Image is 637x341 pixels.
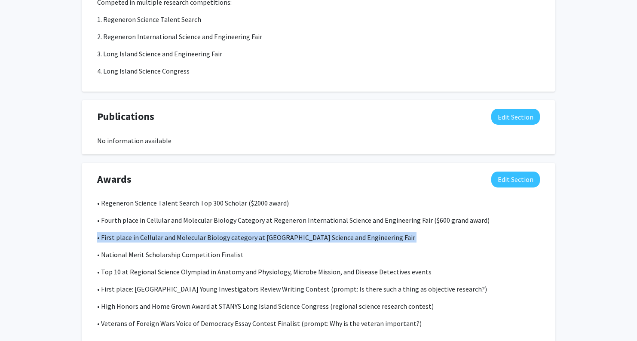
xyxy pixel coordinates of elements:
div: No information available [97,135,540,146]
button: Edit Publications [491,109,540,125]
p: 2. Regeneron International Science and Engineering Fair [97,31,540,42]
p: 4. Long Island Science Congress [97,66,540,76]
span: Publications [97,109,154,124]
p: • Regeneron Science Talent Search Top 300 Scholar ($2000 award) [97,198,540,208]
button: Edit Awards [491,172,540,187]
p: 3. Long Island Science and Engineering Fair [97,49,540,59]
p: • Top 10 at Regional Science Olympiad in Anatomy and Physiology, Microbe Mission, and Disease Det... [97,267,540,277]
p: • Veterans of Foreign Wars Voice of Democracy Essay Contest Finalist (prompt: Why is the veteran ... [97,318,540,329]
p: • First place: [GEOGRAPHIC_DATA] Young Investigators Review Writing Contest (prompt: Is there suc... [97,284,540,294]
iframe: Chat [6,302,37,335]
p: • Fourth place in Cellular and Molecular Biology Category at Regeneron International Science and ... [97,215,540,225]
p: • First place in Cellular and Molecular Biology category at [GEOGRAPHIC_DATA] Science and Enginee... [97,232,540,243]
p: • High Honors and Home Grown Award at STANYS Long Island Science Congress (regional science resea... [97,301,540,311]
span: Awards [97,172,132,187]
p: 1. Regeneron Science Talent Search [97,14,540,25]
p: • National Merit Scholarship Competition Finalist [97,249,540,260]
